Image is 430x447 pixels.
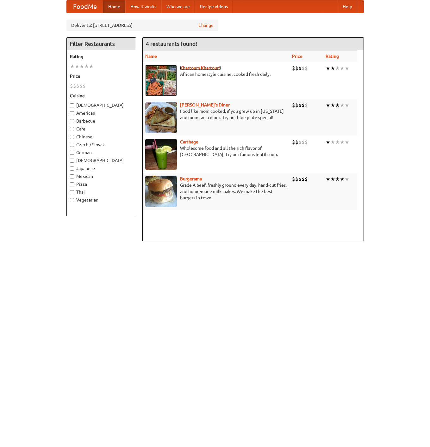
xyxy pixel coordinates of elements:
li: $ [292,176,295,183]
a: FoodMe [67,0,103,13]
li: ★ [330,65,335,72]
li: ★ [326,102,330,109]
li: ★ [345,102,349,109]
p: Wholesome food and all the rich flavor of [GEOGRAPHIC_DATA]. Try our famous lentil soup. [145,145,287,158]
h5: Cuisine [70,93,133,99]
li: $ [305,176,308,183]
li: $ [302,176,305,183]
li: ★ [75,63,79,70]
li: $ [305,139,308,146]
a: Change [198,22,214,28]
li: ★ [335,65,340,72]
li: ★ [335,139,340,146]
li: $ [292,65,295,72]
label: Mexican [70,173,133,179]
a: Khartoum Khartoum [180,65,221,70]
img: khartoum.jpg [145,65,177,96]
li: ★ [340,102,345,109]
a: Who we are [161,0,195,13]
input: German [70,151,74,155]
img: burgerama.jpg [145,176,177,207]
a: How it works [125,0,161,13]
li: $ [76,82,79,89]
input: Chinese [70,135,74,139]
li: ★ [330,102,335,109]
label: [DEMOGRAPHIC_DATA] [70,157,133,164]
li: ★ [84,63,89,70]
li: ★ [335,176,340,183]
label: Cafe [70,126,133,132]
a: Help [338,0,357,13]
li: ★ [340,176,345,183]
input: Barbecue [70,119,74,123]
img: carthage.jpg [145,139,177,170]
input: Pizza [70,182,74,186]
ng-pluralize: 4 restaurants found! [146,41,197,47]
li: $ [298,176,302,183]
div: Deliver to: [STREET_ADDRESS] [66,20,218,31]
input: Thai [70,190,74,194]
li: ★ [340,65,345,72]
input: Mexican [70,174,74,178]
li: ★ [70,63,75,70]
a: [PERSON_NAME]'s Diner [180,102,230,107]
a: Rating [326,54,339,59]
label: Czech / Slovak [70,142,133,148]
li: $ [79,82,83,89]
h5: Price [70,73,133,79]
li: $ [295,139,298,146]
li: ★ [345,65,349,72]
li: ★ [340,139,345,146]
input: Cafe [70,127,74,131]
p: African homestyle cuisine, cooked fresh daily. [145,71,287,77]
li: ★ [335,102,340,109]
li: $ [73,82,76,89]
a: Carthage [180,139,198,144]
li: ★ [89,63,94,70]
a: Price [292,54,302,59]
li: ★ [326,65,330,72]
li: ★ [330,139,335,146]
a: Home [103,0,125,13]
li: $ [295,65,298,72]
a: Name [145,54,157,59]
li: $ [292,102,295,109]
li: $ [302,65,305,72]
input: [DEMOGRAPHIC_DATA] [70,159,74,163]
li: $ [295,102,298,109]
b: Burgerama [180,176,202,181]
li: $ [292,139,295,146]
h4: Filter Restaurants [67,38,136,50]
label: German [70,149,133,156]
label: Thai [70,189,133,195]
li: $ [302,139,305,146]
li: $ [298,65,302,72]
li: ★ [330,176,335,183]
li: $ [298,102,302,109]
a: Recipe videos [195,0,233,13]
p: Food like mom cooked, if you grew up in [US_STATE] and mom ran a diner. Try our blue plate special! [145,108,287,121]
li: $ [305,102,308,109]
li: $ [295,176,298,183]
li: ★ [326,139,330,146]
input: Czech / Slovak [70,143,74,147]
label: Pizza [70,181,133,187]
li: $ [70,82,73,89]
li: ★ [345,176,349,183]
li: $ [83,82,86,89]
label: Chinese [70,134,133,140]
img: sallys.jpg [145,102,177,133]
li: $ [298,139,302,146]
label: American [70,110,133,116]
input: American [70,111,74,115]
input: Japanese [70,166,74,171]
label: Barbecue [70,118,133,124]
input: Vegetarian [70,198,74,202]
li: $ [302,102,305,109]
label: Vegetarian [70,197,133,203]
h5: Rating [70,53,133,60]
li: $ [305,65,308,72]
